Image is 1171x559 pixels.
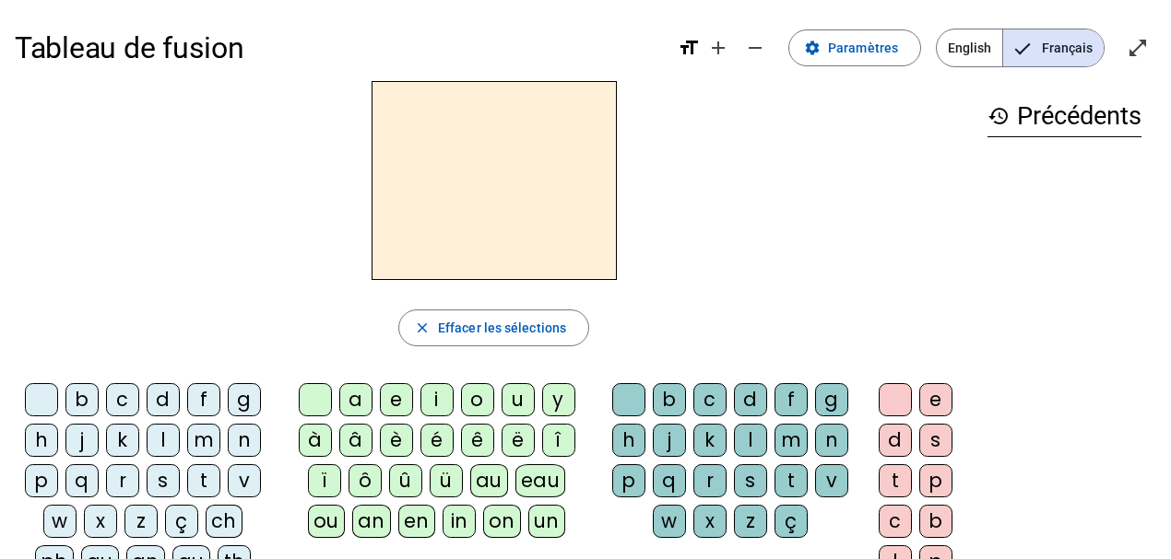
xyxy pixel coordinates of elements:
div: ü [430,464,463,497]
div: ç [165,505,198,538]
div: h [25,424,58,457]
div: e [380,383,413,416]
div: t [775,464,808,497]
div: ch [206,505,242,538]
div: d [879,424,912,457]
mat-icon: close [414,320,431,336]
div: g [815,383,848,416]
div: é [420,424,454,457]
div: z [124,505,158,538]
button: Effacer les sélections [398,309,589,346]
div: b [919,505,952,538]
div: j [653,424,686,457]
div: j [65,424,99,457]
div: a [339,383,373,416]
div: ou [308,505,345,538]
button: Entrer en plein écran [1119,29,1156,66]
div: p [612,464,645,497]
mat-icon: format_size [678,37,700,59]
div: b [65,383,99,416]
div: p [25,464,58,497]
div: s [147,464,180,497]
div: t [879,464,912,497]
span: English [937,29,1002,66]
div: e [919,383,952,416]
div: v [228,464,261,497]
h3: Précédents [988,96,1141,137]
div: r [693,464,727,497]
div: c [879,505,912,538]
div: ë [502,424,535,457]
div: z [734,505,767,538]
div: v [815,464,848,497]
div: b [653,383,686,416]
button: Diminuer la taille de la police [737,29,774,66]
div: u [502,383,535,416]
div: q [65,464,99,497]
div: ï [308,464,341,497]
button: Augmenter la taille de la police [700,29,737,66]
div: m [187,424,220,457]
div: â [339,424,373,457]
div: on [483,505,521,538]
div: m [775,424,808,457]
mat-icon: remove [744,37,766,59]
span: Paramètres [828,37,898,59]
div: k [693,424,727,457]
div: k [106,424,139,457]
div: h [612,424,645,457]
div: x [84,505,117,538]
span: Effacer les sélections [438,317,566,339]
div: ê [461,424,494,457]
div: s [919,424,952,457]
div: û [389,464,422,497]
div: i [420,383,454,416]
div: t [187,464,220,497]
div: w [653,505,686,538]
div: r [106,464,139,497]
div: au [470,464,508,497]
div: î [542,424,575,457]
div: p [919,464,952,497]
div: ç [775,505,808,538]
div: ô [349,464,382,497]
div: s [734,464,767,497]
div: o [461,383,494,416]
div: l [147,424,180,457]
div: f [187,383,220,416]
h1: Tableau de fusion [15,18,663,77]
div: d [147,383,180,416]
div: in [443,505,476,538]
div: l [734,424,767,457]
mat-icon: add [707,37,729,59]
div: g [228,383,261,416]
button: Paramètres [788,29,921,66]
div: à [299,424,332,457]
mat-icon: open_in_full [1127,37,1149,59]
div: an [352,505,391,538]
div: c [693,383,727,416]
div: d [734,383,767,416]
div: w [43,505,77,538]
div: en [398,505,435,538]
div: y [542,383,575,416]
div: n [228,424,261,457]
div: n [815,424,848,457]
mat-button-toggle-group: Language selection [936,29,1105,67]
div: eau [515,464,566,497]
div: un [528,505,565,538]
div: q [653,464,686,497]
mat-icon: settings [804,40,821,56]
div: x [693,505,727,538]
mat-icon: history [988,105,1010,127]
div: c [106,383,139,416]
span: Français [1003,29,1104,66]
div: f [775,383,808,416]
div: è [380,424,413,457]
